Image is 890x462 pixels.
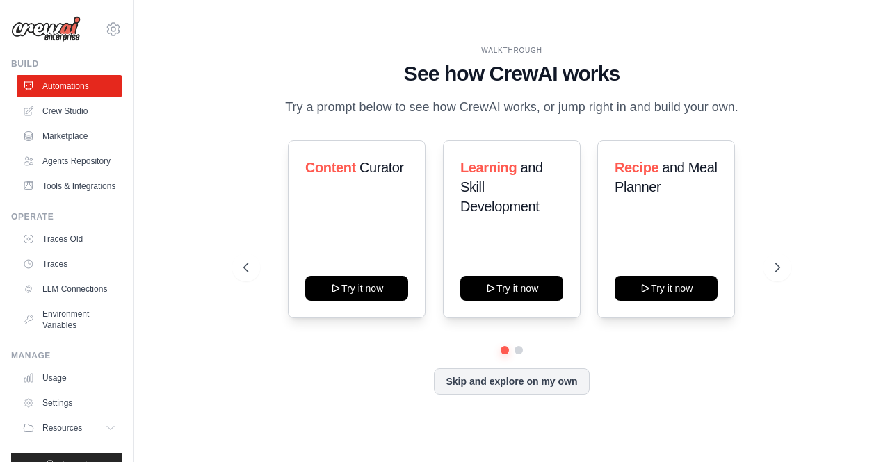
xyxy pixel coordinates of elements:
button: Try it now [460,276,563,301]
span: Content [305,160,356,175]
img: Logo [11,16,81,42]
span: and Skill Development [460,160,543,214]
div: WALKTHROUGH [243,45,779,56]
a: Tools & Integrations [17,175,122,197]
h1: See how CrewAI works [243,61,779,86]
a: Agents Repository [17,150,122,172]
button: Skip and explore on my own [434,368,589,395]
button: Try it now [305,276,408,301]
span: Learning [460,160,517,175]
a: Automations [17,75,122,97]
a: LLM Connections [17,278,122,300]
button: Resources [17,417,122,439]
div: Build [11,58,122,69]
a: Traces Old [17,228,122,250]
span: Recipe [615,160,658,175]
a: Traces [17,253,122,275]
span: and Meal Planner [615,160,717,195]
p: Try a prompt below to see how CrewAI works, or jump right in and build your own. [278,97,745,117]
div: Operate [11,211,122,222]
a: Marketplace [17,125,122,147]
a: Usage [17,367,122,389]
button: Try it now [615,276,718,301]
span: Resources [42,422,82,434]
div: أداة الدردشة [820,395,890,462]
iframe: Chat Widget [820,395,890,462]
span: Curator [359,160,404,175]
a: Environment Variables [17,303,122,336]
div: Manage [11,350,122,361]
a: Crew Studio [17,100,122,122]
a: Settings [17,392,122,414]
